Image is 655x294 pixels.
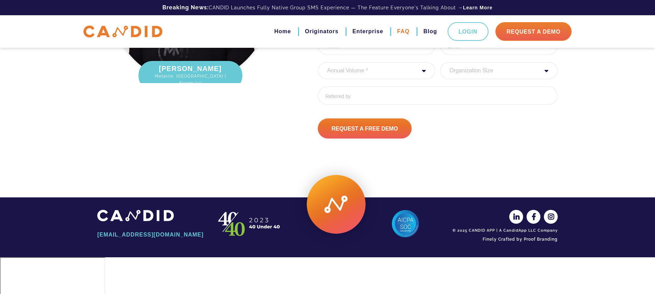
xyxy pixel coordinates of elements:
input: Referred by [318,86,558,105]
b: Breaking News: [162,4,209,11]
img: AICPA SOC 2 [392,210,419,238]
a: Originators [305,26,339,37]
a: Login [448,22,489,41]
div: © 2025 CANDID APP | A CandidApp LLC Company [450,228,558,233]
span: Metairie, [GEOGRAPHIC_DATA] | $100m/yr [145,73,235,87]
img: CANDID APP [97,210,174,221]
a: Enterprise [352,26,383,37]
a: Finely Crafted by Proof Branding [450,233,558,245]
a: Home [274,26,291,37]
a: Learn More [463,4,492,11]
a: FAQ [397,26,410,37]
img: CANDID APP [215,210,284,238]
input: Request A Free Demo [318,118,412,139]
div: [PERSON_NAME] [138,61,242,90]
a: [EMAIL_ADDRESS][DOMAIN_NAME] [97,229,205,241]
img: CANDID APP [83,26,162,38]
a: Blog [423,26,437,37]
a: Request A Demo [495,22,572,41]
